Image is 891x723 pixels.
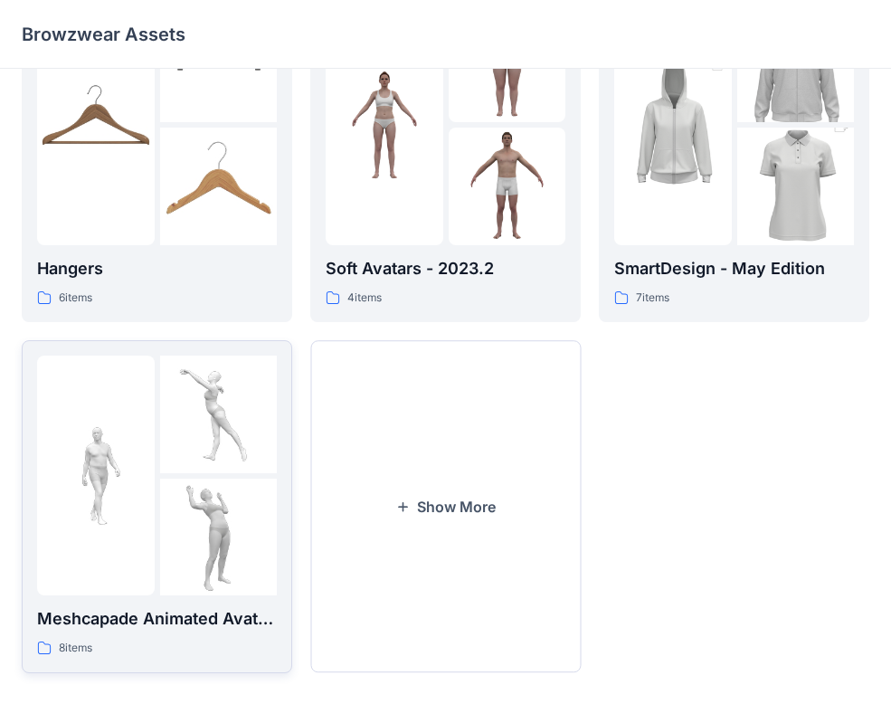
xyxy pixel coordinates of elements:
img: folder 1 [37,66,155,184]
p: 7 items [636,289,669,308]
p: Browzwear Assets [22,22,185,47]
p: 6 items [59,289,92,308]
a: folder 1folder 2folder 3Meshcapade Animated Avatars8items [22,340,292,673]
img: folder 1 [37,417,155,535]
p: Meshcapade Animated Avatars [37,606,277,632]
p: SmartDesign - May Edition [614,256,854,281]
button: Show More [310,340,581,673]
img: folder 3 [160,128,278,245]
img: folder 3 [737,99,855,274]
img: folder 1 [614,37,732,213]
img: folder 3 [449,128,566,245]
img: folder 1 [326,66,443,184]
p: 8 items [59,639,92,658]
p: Hangers [37,256,277,281]
img: folder 3 [160,479,278,596]
p: 4 items [347,289,382,308]
img: folder 2 [160,356,278,473]
p: Soft Avatars - 2023.2 [326,256,565,281]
